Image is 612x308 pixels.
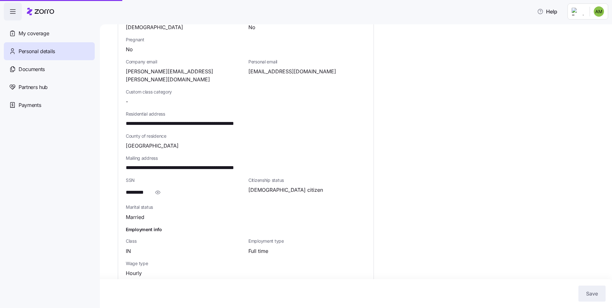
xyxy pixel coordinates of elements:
span: - [126,98,128,106]
span: Class [126,238,243,244]
span: Partners hub [19,83,48,91]
img: Employer logo [572,8,584,15]
span: Custom class category [126,89,243,95]
span: Personal details [19,47,55,55]
a: Personal details [4,42,95,60]
span: [PERSON_NAME][EMAIL_ADDRESS][PERSON_NAME][DOMAIN_NAME] [126,68,243,84]
span: Mailing address [126,155,366,161]
img: fa93dd60eb0557154ad2ab980761172e [594,6,604,17]
span: My coverage [19,29,49,37]
a: Payments [4,96,95,114]
span: Help [537,8,557,15]
span: Documents [19,65,45,73]
span: Married [126,213,144,221]
span: Hourly [126,269,142,277]
span: No [248,23,255,31]
span: County of residence [126,133,366,139]
span: IN [126,247,131,255]
span: No [126,45,133,53]
span: [DEMOGRAPHIC_DATA] [126,23,183,31]
span: Company email [126,59,243,65]
span: SSN [126,177,243,183]
span: Save [586,290,598,297]
span: Wage type [126,260,243,267]
span: Personal email [248,59,366,65]
span: Residential address [126,111,366,117]
span: [EMAIL_ADDRESS][DOMAIN_NAME] [248,68,336,76]
span: Citizenship status [248,177,366,183]
button: Help [532,5,562,18]
h1: Employment info [126,226,366,233]
span: Pregnant [126,36,366,43]
span: [GEOGRAPHIC_DATA] [126,142,179,150]
span: Full time [248,247,268,255]
a: Partners hub [4,78,95,96]
span: [DEMOGRAPHIC_DATA] citizen [248,186,323,194]
span: Marital status [126,204,243,210]
a: My coverage [4,24,95,42]
span: Employment type [248,238,366,244]
a: Documents [4,60,95,78]
button: Save [578,286,606,302]
span: Payments [19,101,41,109]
